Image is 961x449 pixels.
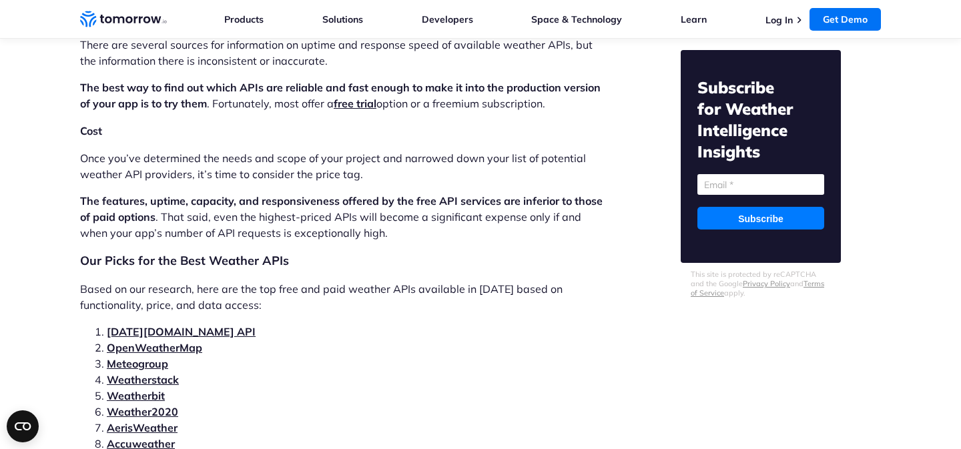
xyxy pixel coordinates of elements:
[697,207,824,230] input: Subscribe
[107,389,165,402] a: Weatherbit
[531,13,622,25] a: Space & Technology
[691,279,824,298] a: Terms of Service
[107,405,178,418] a: Weather2020
[691,270,831,298] p: This site is protected by reCAPTCHA and the Google and apply.
[80,21,610,69] p: You need a weather API to not only do what you want and well, but you want it to be fast and avai...
[697,174,824,195] input: Email *
[224,13,264,25] a: Products
[80,150,610,182] p: Once you’ve determined the needs and scope of your project and narrowed down your list of potenti...
[80,9,167,29] a: Home link
[681,13,707,25] a: Learn
[107,341,202,354] a: OpenWeatherMap
[422,13,473,25] a: Developers
[80,122,610,139] h3: Cost
[107,325,256,338] a: [DATE][DOMAIN_NAME] API
[107,357,168,370] a: Meteogroup
[334,97,376,110] a: free trial
[80,194,603,223] strong: The features, uptime, capacity, and responsiveness offered by the free API services are inferior ...
[80,193,610,241] p: . That said, even the highest-priced APIs will become a significant expense only if and when your...
[107,373,179,386] a: Weatherstack
[322,13,363,25] a: Solutions
[743,279,790,288] a: Privacy Policy
[107,421,178,434] a: AerisWeather
[765,14,793,26] a: Log In
[80,252,610,270] h2: Our Picks for the Best Weather APIs
[80,281,610,313] p: Based on our research, here are the top free and paid weather APIs available in [DATE] based on f...
[697,77,824,162] h2: Subscribe for Weather Intelligence Insights
[80,79,610,111] p: . Fortunately, most offer a option or a freemium subscription.
[7,410,39,442] button: Open CMP widget
[810,8,881,31] a: Get Demo
[80,81,601,110] strong: The best way to find out which APIs are reliable and fast enough to make it into the production v...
